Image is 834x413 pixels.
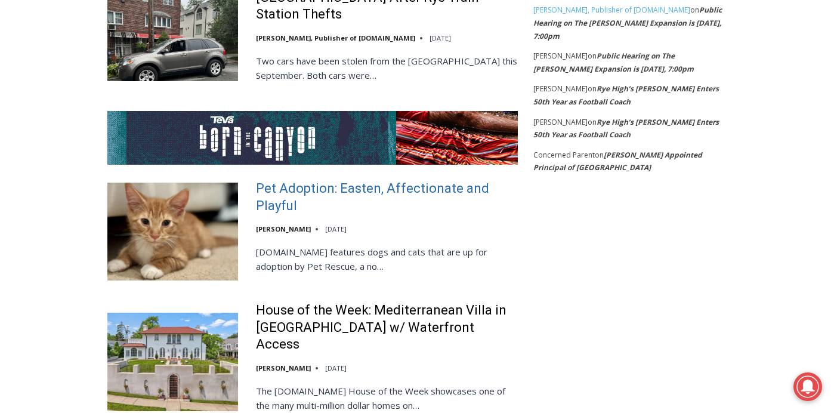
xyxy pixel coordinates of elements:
time: [DATE] [325,363,347,372]
a: Public Hearing on The [PERSON_NAME] Expansion is [DATE], 7:00pm [533,51,694,74]
span: [PERSON_NAME] [533,84,588,94]
a: Intern @ [DOMAIN_NAME] [287,116,578,149]
p: The [DOMAIN_NAME] House of the Week showcases one of the many multi-million dollar homes on… [256,384,518,412]
h4: [PERSON_NAME] Read Sanctuary Fall Fest: [DATE] [10,120,159,147]
a: [PERSON_NAME] Read Sanctuary Fall Fest: [DATE] [1,119,178,149]
a: Rye High’s [PERSON_NAME] Enters 50th Year as Football Coach [533,117,719,140]
span: [PERSON_NAME] [533,51,588,61]
footer: on [533,116,730,141]
time: [DATE] [325,224,347,233]
div: "clearly one of the favorites in the [GEOGRAPHIC_DATA] neighborhood" [123,75,175,143]
span: Concerned Parent [533,150,595,160]
a: Pet Adoption: Easten, Affectionate and Playful [256,180,518,214]
img: Pet Adoption: Easten, Affectionate and Playful [107,183,238,281]
span: [PERSON_NAME] [533,117,588,127]
div: 2 [125,101,131,113]
a: [PERSON_NAME] [256,363,311,372]
a: House of the Week: Mediterranean Villa in [GEOGRAPHIC_DATA] w/ Waterfront Access [256,302,518,353]
footer: on [533,4,730,42]
a: [PERSON_NAME], Publisher of [DOMAIN_NAME] [533,5,690,15]
img: House of the Week: Mediterranean Villa in Mamaroneck w/ Waterfront Access [107,313,238,411]
div: / [134,101,137,113]
div: "The first chef I interviewed talked about coming to [GEOGRAPHIC_DATA] from [GEOGRAPHIC_DATA] in ... [301,1,564,116]
time: [DATE] [430,33,451,42]
footer: on [533,50,730,75]
div: 6 [140,101,145,113]
a: Public Hearing on The [PERSON_NAME] Expansion is [DATE], 7:00pm [533,5,722,41]
a: [PERSON_NAME] [256,224,311,233]
span: Open Tues. - Sun. [PHONE_NUMBER] [4,123,117,168]
p: Two cars have been stolen from the [GEOGRAPHIC_DATA] this September. Both cars were… [256,54,518,82]
a: [PERSON_NAME], Publisher of [DOMAIN_NAME] [256,33,415,42]
div: Birds of Prey: Falcon and hawk demos [125,35,172,98]
span: Intern @ [DOMAIN_NAME] [312,119,553,146]
footer: on [533,82,730,108]
a: Rye High’s [PERSON_NAME] Enters 50th Year as Football Coach [533,84,719,107]
a: Open Tues. - Sun. [PHONE_NUMBER] [1,120,120,149]
p: [DOMAIN_NAME] features dogs and cats that are up for adoption by Pet Rescue, a no… [256,245,518,273]
footer: on [533,149,730,174]
a: [PERSON_NAME] Appointed Principal of [GEOGRAPHIC_DATA] [533,150,702,173]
